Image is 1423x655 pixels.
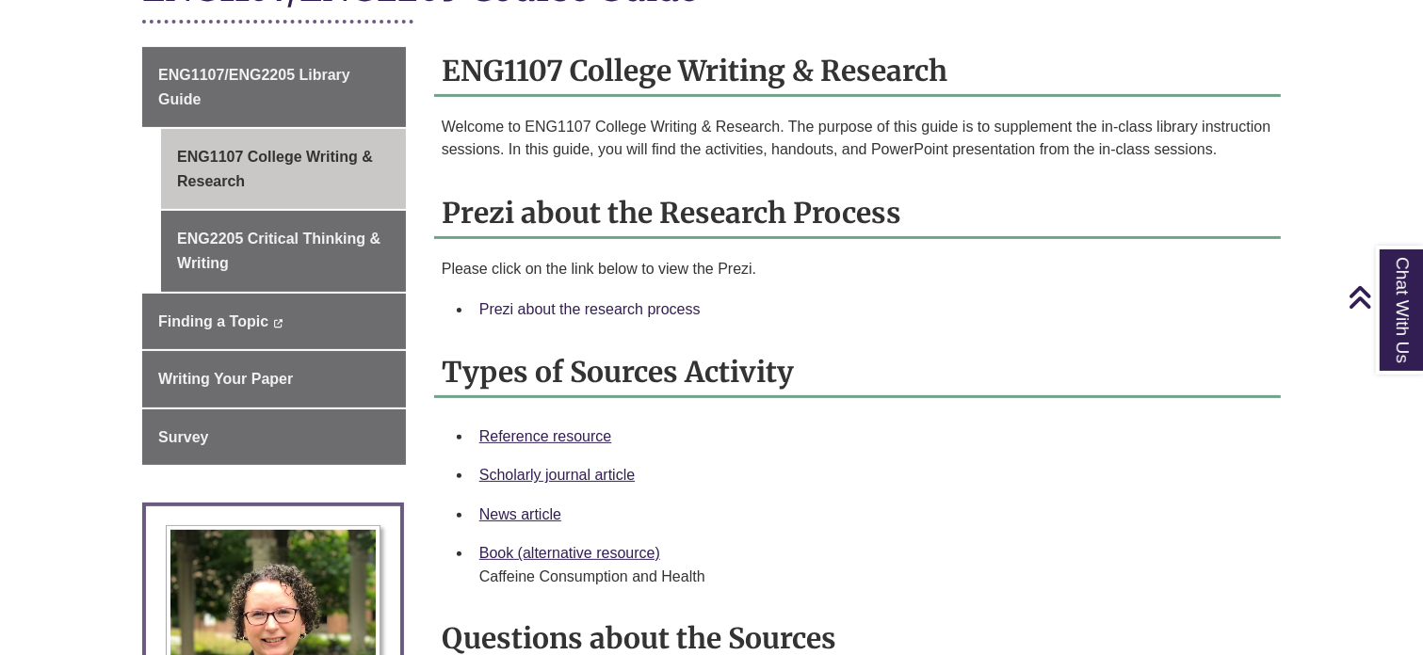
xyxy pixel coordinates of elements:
h2: Types of Sources Activity [434,348,1281,398]
a: Prezi about the research process [479,301,701,317]
h2: Prezi about the Research Process [434,189,1281,239]
a: Book (alternative resource) [479,545,660,561]
span: Finding a Topic [158,313,268,329]
span: Writing Your Paper [158,371,293,387]
p: Please click on the link below to view the Prezi. [442,258,1273,280]
div: Guide Page Menu [142,47,406,465]
a: Scholarly journal article [479,467,635,483]
span: Survey [158,429,208,445]
a: ENG1107/ENG2205 Library Guide [142,47,406,127]
a: ENG1107 College Writing & Research [161,129,406,209]
a: Finding a Topic [142,294,406,350]
a: Writing Your Paper [142,351,406,407]
a: Reference resource [479,428,612,444]
p: Welcome to ENG1107 College Writing & Research. The purpose of this guide is to supplement the in-... [442,116,1273,161]
a: Survey [142,409,406,466]
h2: ENG1107 College Writing & Research [434,47,1281,97]
span: ENG1107/ENG2205 Library Guide [158,67,350,107]
i: This link opens in a new window [273,319,283,327]
a: Back to Top [1348,284,1418,310]
a: ENG2205 Critical Thinking & Writing [161,211,406,291]
div: Caffeine Consumption and Health [479,566,1266,588]
a: News article [479,506,561,522]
